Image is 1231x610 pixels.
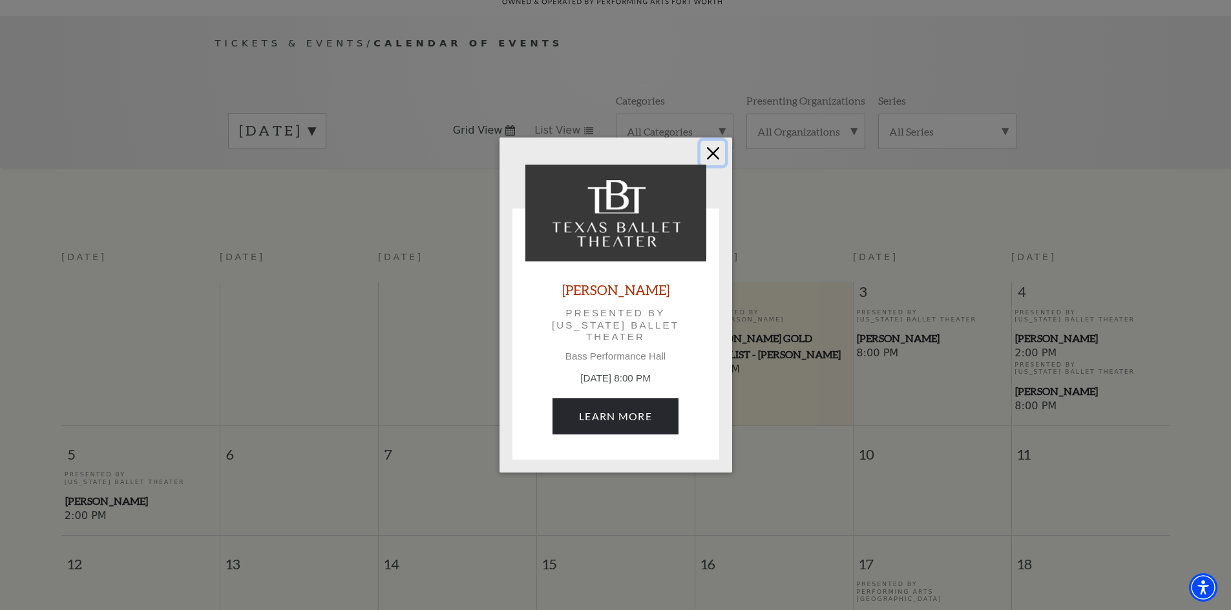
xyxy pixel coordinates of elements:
[543,307,688,343] p: Presented by [US_STATE] Ballet Theater
[700,141,725,165] button: Close
[525,371,706,386] p: [DATE] 8:00 PM
[552,398,679,434] a: October 4, 8:00 PM Learn More
[562,281,669,298] a: [PERSON_NAME]
[525,165,706,261] img: Peter Pan
[525,351,706,362] p: Bass Performance Hall
[1189,573,1217,602] div: Accessibility Menu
